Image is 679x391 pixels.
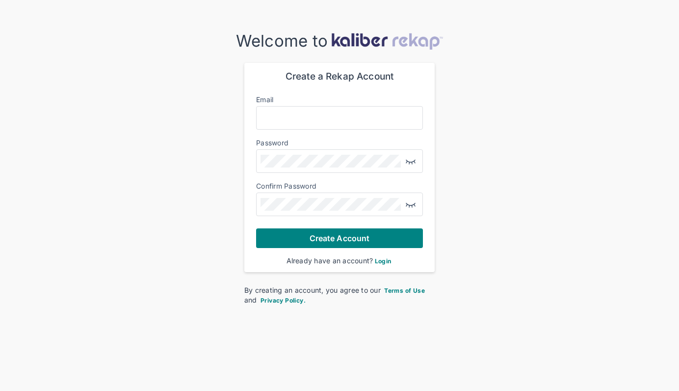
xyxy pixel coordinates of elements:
a: Privacy Policy. [259,296,307,304]
span: Create Account [310,233,369,243]
button: Create Account [256,228,423,248]
a: Terms of Use [383,286,426,294]
a: Login [373,256,393,265]
div: Create a Rekap Account [256,71,423,83]
div: By creating an account, you agree to our and [244,285,435,305]
img: eye-closed.fa43b6e4.svg [405,198,417,210]
img: eye-closed.fa43b6e4.svg [405,155,417,167]
label: Confirm Password [256,182,316,190]
span: Terms of Use [384,287,425,294]
span: Login [375,257,392,265]
span: Privacy Policy. [261,297,306,304]
label: Password [256,139,288,147]
label: Email [256,95,273,104]
div: Already have an account? [256,256,423,266]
